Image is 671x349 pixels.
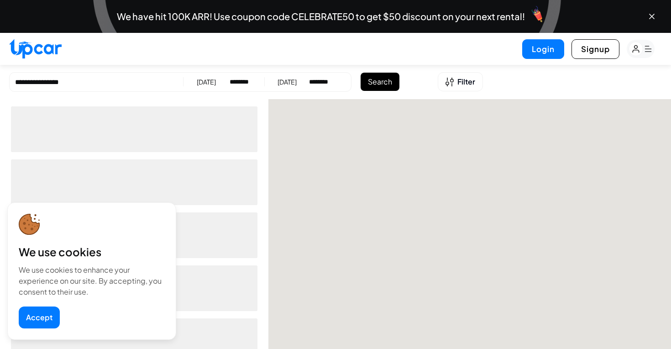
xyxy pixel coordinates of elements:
[117,12,525,21] span: We have hit 100K ARR! Use coupon code CELEBRATE50 to get $50 discount on your next rental!
[457,76,475,87] span: Filter
[278,77,297,86] div: [DATE]
[19,307,60,328] button: Accept
[19,214,40,235] img: cookie-icon.svg
[9,39,62,58] img: Upcar Logo
[19,264,165,297] div: We use cookies to enhance your experience on our site. By accepting, you consent to their use.
[361,73,399,91] button: Search
[19,244,165,259] div: We use cookies
[571,39,619,59] button: Signup
[647,12,656,21] button: Close banner
[522,39,564,59] button: Login
[438,72,483,91] button: Open filters
[197,77,216,86] div: [DATE]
